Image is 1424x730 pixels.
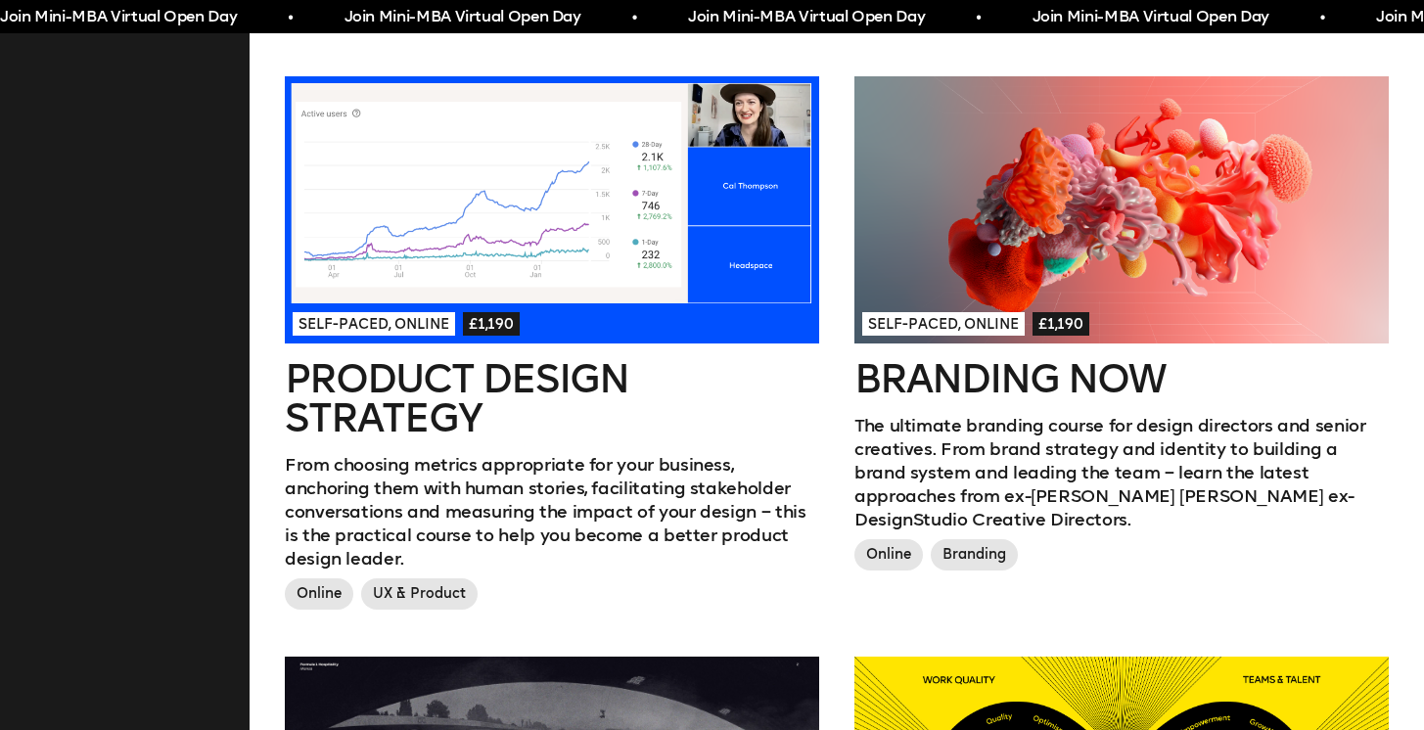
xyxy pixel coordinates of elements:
[285,578,353,610] span: Online
[274,6,279,29] span: •
[293,312,455,336] span: Self-paced, Online
[962,6,967,29] span: •
[285,453,819,570] p: From choosing metrics appropriate for your business, anchoring them with human stories, facilitat...
[862,312,1025,336] span: Self-paced, Online
[1033,312,1089,336] span: £1,190
[619,6,623,29] span: •
[931,539,1018,570] span: Branding
[854,414,1389,531] p: The ultimate branding course for design directors and senior creatives. From brand strategy and i...
[463,312,520,336] span: £1,190
[854,76,1389,578] a: Self-paced, Online£1,190Branding NowThe ultimate branding course for design directors and senior ...
[285,359,819,437] h2: Product Design Strategy
[854,359,1389,398] h2: Branding Now
[361,578,478,610] span: UX & Product
[1307,6,1311,29] span: •
[285,76,819,617] a: Self-paced, Online£1,190Product Design StrategyFrom choosing metrics appropriate for your busines...
[854,539,923,570] span: Online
